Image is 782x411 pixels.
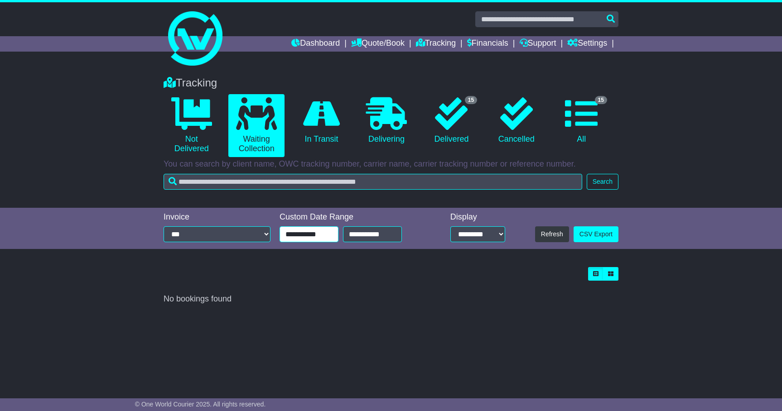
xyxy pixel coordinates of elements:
[567,36,607,52] a: Settings
[587,174,618,190] button: Search
[291,36,340,52] a: Dashboard
[535,226,569,242] button: Refresh
[416,36,456,52] a: Tracking
[351,36,405,52] a: Quote/Book
[164,294,618,304] div: No bookings found
[280,212,425,222] div: Custom Date Range
[358,94,414,148] a: Delivering
[595,96,607,104] span: 15
[294,94,349,148] a: In Transit
[228,94,284,157] a: Waiting Collection
[159,76,623,90] div: Tracking
[465,96,477,104] span: 15
[164,212,270,222] div: Invoice
[450,212,506,222] div: Display
[164,159,618,169] p: You can search by client name, OWC tracking number, carrier name, carrier tracking number or refe...
[488,94,544,148] a: Cancelled
[135,401,266,408] span: © One World Courier 2025. All rights reserved.
[520,36,556,52] a: Support
[467,36,508,52] a: Financials
[574,226,618,242] a: CSV Export
[164,94,219,157] a: Not Delivered
[554,94,609,148] a: 15 All
[424,94,479,148] a: 15 Delivered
